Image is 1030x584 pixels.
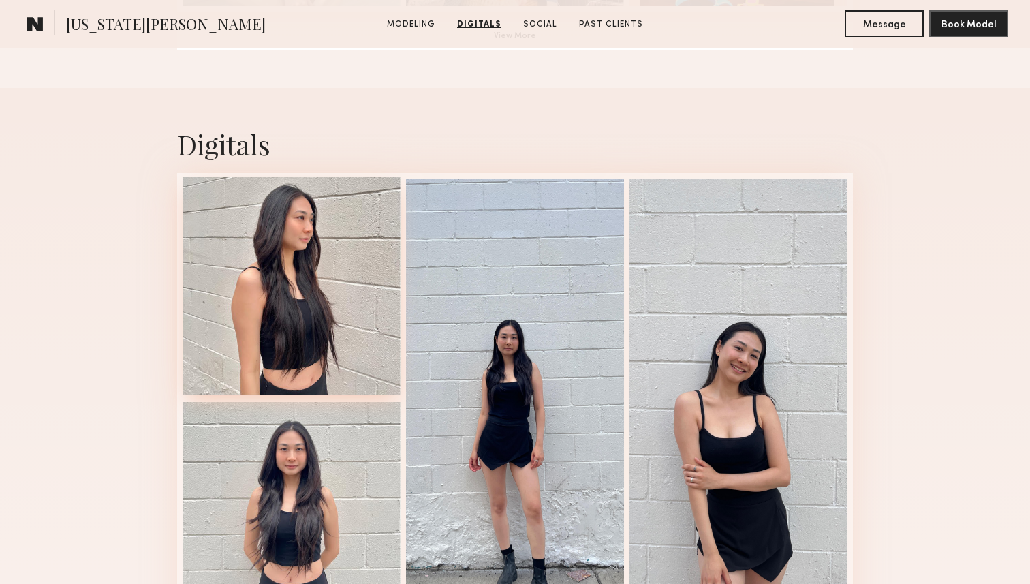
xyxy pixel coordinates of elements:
div: Digitals [177,126,853,162]
a: Modeling [381,18,441,31]
span: [US_STATE][PERSON_NAME] [66,14,266,37]
a: Digitals [452,18,507,31]
button: Message [845,10,924,37]
a: Social [518,18,563,31]
a: Book Model [929,18,1008,29]
button: Book Model [929,10,1008,37]
a: Past Clients [574,18,649,31]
